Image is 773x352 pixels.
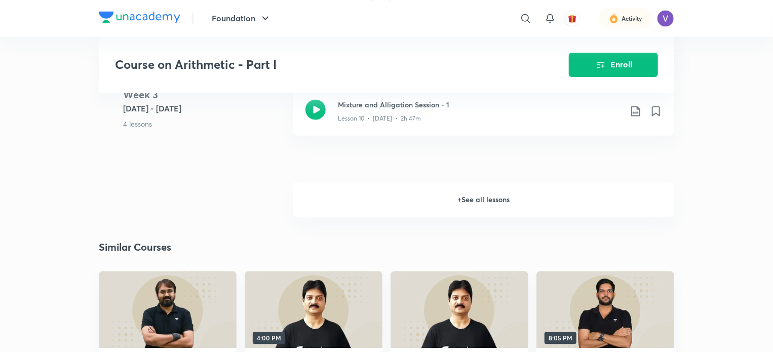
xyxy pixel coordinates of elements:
img: new-thumbnail [535,270,675,348]
a: new-thumbnail8:05 PM [536,271,674,348]
img: new-thumbnail [389,270,529,348]
h6: + See all lessons [293,182,674,217]
h5: [DATE] - [DATE] [123,102,285,114]
button: avatar [564,10,581,26]
span: 8:05 PM [545,332,576,344]
a: Company Logo [99,11,180,26]
span: 4:00 PM [253,332,285,344]
button: Enroll [569,53,658,77]
img: activity [609,12,619,24]
h2: Similar Courses [99,240,171,255]
img: Company Logo [99,11,180,23]
button: Foundation [206,8,278,28]
img: new-thumbnail [97,270,238,348]
h4: Week 3 [123,87,285,102]
p: Lesson 10 • [DATE] • 2h 47m [338,114,421,123]
h3: Mixture and Alligation Session - 1 [338,99,622,110]
a: new-thumbnail [391,271,528,348]
a: new-thumbnail4:00 PM [245,271,382,348]
img: new-thumbnail [243,270,383,348]
img: Vatsal Kanodia [657,10,674,27]
a: Mixture and Alligation Session - 1Lesson 10 • [DATE] • 2h 47m [293,87,674,147]
a: new-thumbnail [99,271,237,348]
p: 4 lessons [123,119,285,129]
h3: Course on Arithmetic - Part I [115,58,512,72]
img: avatar [568,14,577,23]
